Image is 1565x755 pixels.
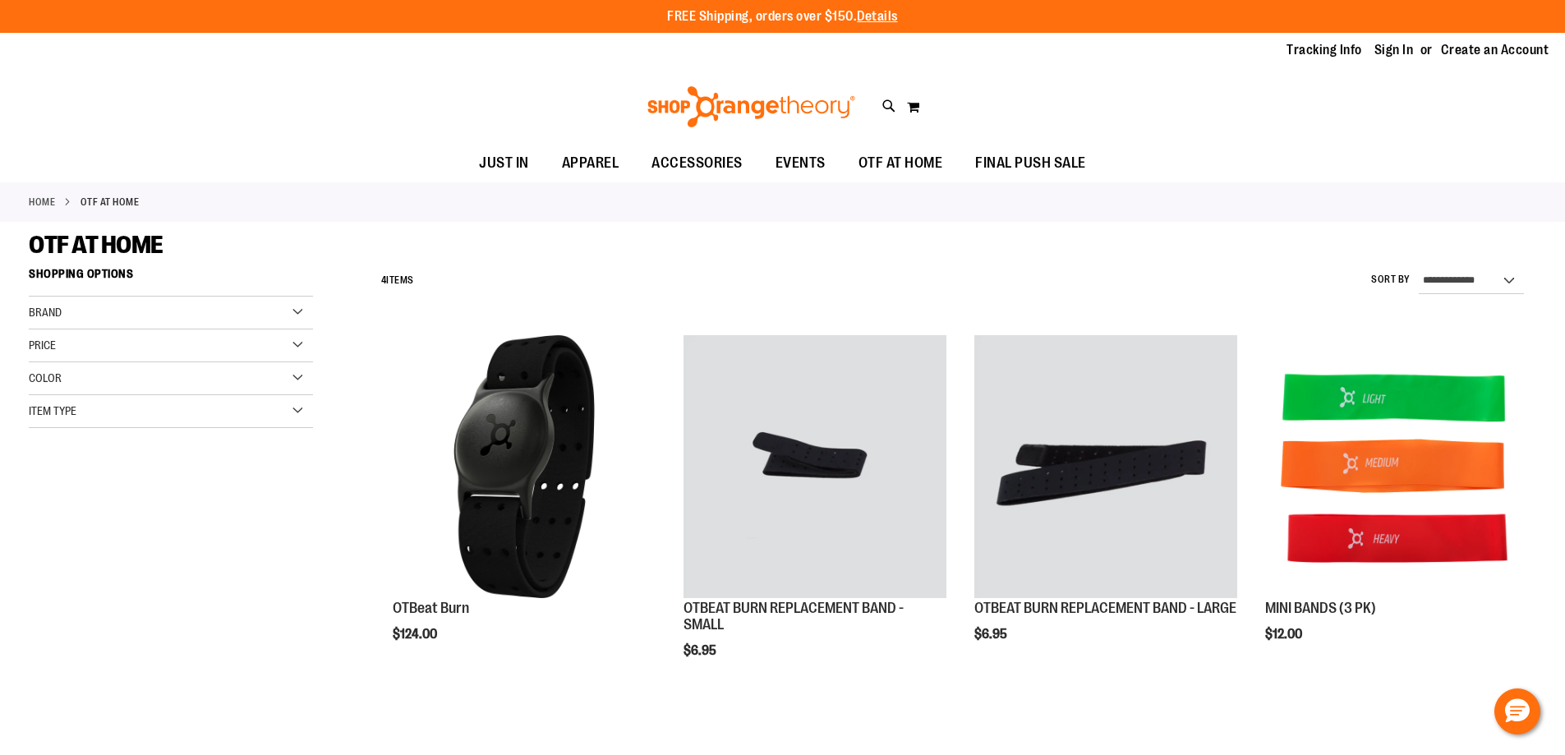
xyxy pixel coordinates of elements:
[759,145,842,182] a: EVENTS
[1494,688,1540,734] button: Hello, have a question? Let’s chat.
[684,335,946,601] a: OTBEAT BURN REPLACEMENT BAND - SMALL
[479,145,529,182] span: JUST IN
[384,327,664,684] div: product
[393,600,469,616] a: OTBeat Burn
[381,274,387,286] span: 4
[975,145,1086,182] span: FINAL PUSH SALE
[966,327,1245,684] div: product
[1257,327,1536,684] div: product
[29,404,76,417] span: Item Type
[1265,335,1528,601] a: MINI BANDS (3 PK)
[974,600,1236,616] a: OTBEAT BURN REPLACEMENT BAND - LARGE
[959,145,1102,182] a: FINAL PUSH SALE
[776,145,826,182] span: EVENTS
[1374,41,1414,59] a: Sign In
[562,145,619,182] span: APPAREL
[1371,273,1411,287] label: Sort By
[1441,41,1549,59] a: Create an Account
[393,335,656,601] a: Main view of OTBeat Burn 6.0-C
[1265,335,1528,598] img: MINI BANDS (3 PK)
[393,627,440,642] span: $124.00
[651,145,743,182] span: ACCESSORIES
[381,268,414,293] h2: Items
[667,7,898,26] p: FREE Shipping, orders over $150.
[974,335,1237,601] a: OTBEAT BURN REPLACEMENT BAND - LARGE
[684,600,904,633] a: OTBEAT BURN REPLACEMENT BAND - SMALL
[974,627,1010,642] span: $6.95
[393,335,656,598] img: Main view of OTBeat Burn 6.0-C
[974,335,1237,598] img: OTBEAT BURN REPLACEMENT BAND - LARGE
[1265,600,1376,616] a: MINI BANDS (3 PK)
[81,195,140,209] strong: OTF AT HOME
[858,145,943,182] span: OTF AT HOME
[857,9,898,24] a: Details
[1265,627,1305,642] span: $12.00
[1287,41,1362,59] a: Tracking Info
[842,145,960,182] a: OTF AT HOME
[29,231,163,259] span: OTF AT HOME
[684,643,719,658] span: $6.95
[645,86,858,127] img: Shop Orangetheory
[29,195,55,209] a: Home
[545,145,636,182] a: APPAREL
[29,306,62,319] span: Brand
[675,327,955,699] div: product
[29,371,62,384] span: Color
[684,335,946,598] img: OTBEAT BURN REPLACEMENT BAND - SMALL
[29,260,313,297] strong: Shopping Options
[463,145,545,182] a: JUST IN
[635,145,759,182] a: ACCESSORIES
[29,338,56,352] span: Price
